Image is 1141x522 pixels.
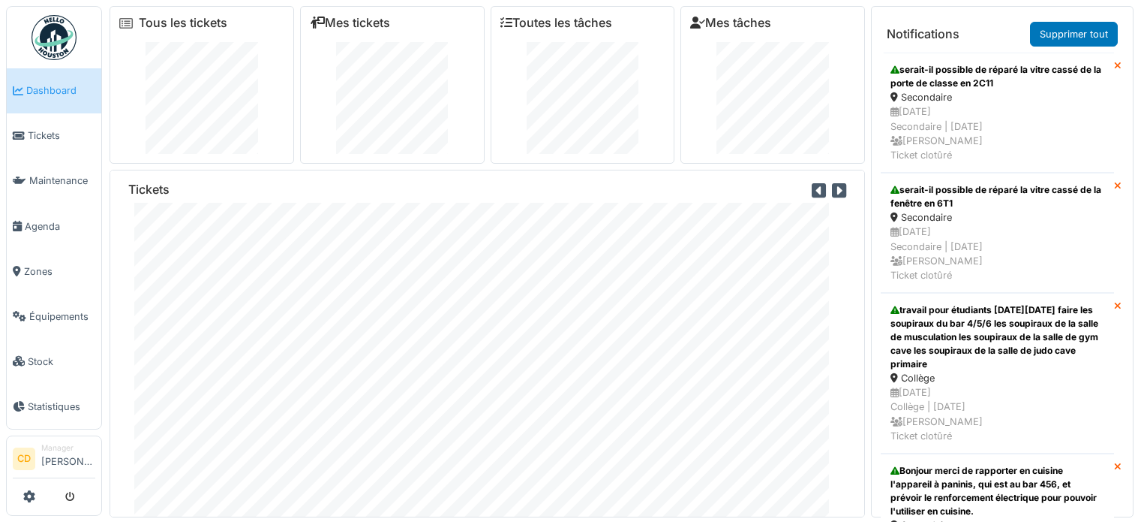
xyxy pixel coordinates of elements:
[890,104,1104,162] div: [DATE] Secondaire | [DATE] [PERSON_NAME] Ticket clotûré
[13,442,95,478] a: CD Manager[PERSON_NAME]
[7,339,101,384] a: Stock
[7,384,101,429] a: Statistiques
[41,442,95,475] li: [PERSON_NAME]
[890,385,1104,443] div: [DATE] Collège | [DATE] [PERSON_NAME] Ticket clotûré
[7,158,101,204] a: Maintenance
[28,128,95,143] span: Tickets
[32,15,77,60] img: Badge_color-CXgf-gQk.svg
[890,90,1104,104] div: Secondaire
[25,219,95,234] span: Agenda
[139,16,227,30] a: Tous les tickets
[7,68,101,113] a: Dashboard
[890,371,1104,385] div: Collège
[881,173,1114,293] a: serait-il possible de réparé la vitre cassé de la fenêtre en 6T1 Secondaire [DATE]Secondaire | [D...
[890,225,1104,282] div: [DATE] Secondaire | [DATE] [PERSON_NAME] Ticket clotûré
[26,83,95,98] span: Dashboard
[890,303,1104,371] div: travail pour étudiants [DATE][DATE] faire les soupiraux du bar 4/5/6 les soupiraux de la salle de...
[128,183,170,197] h6: Tickets
[28,400,95,414] span: Statistiques
[13,448,35,470] li: CD
[28,355,95,369] span: Stock
[29,173,95,188] span: Maintenance
[24,264,95,279] span: Zones
[7,294,101,339] a: Équipements
[881,53,1114,173] a: serait-il possible de réparé la vitre cassé de la porte de classe en 2C11 Secondaire [DATE]Second...
[7,113,101,158] a: Tickets
[1030,22,1118,47] a: Supprimer tout
[887,27,959,41] h6: Notifications
[690,16,771,30] a: Mes tâches
[310,16,390,30] a: Mes tickets
[881,293,1114,454] a: travail pour étudiants [DATE][DATE] faire les soupiraux du bar 4/5/6 les soupiraux de la salle de...
[41,442,95,454] div: Manager
[890,210,1104,225] div: Secondaire
[7,204,101,249] a: Agenda
[890,183,1104,210] div: serait-il possible de réparé la vitre cassé de la fenêtre en 6T1
[890,63,1104,90] div: serait-il possible de réparé la vitre cassé de la porte de classe en 2C11
[890,464,1104,518] div: Bonjour merci de rapporter en cuisine l'appareil à paninis, qui est au bar 456, et prévoir le ren...
[7,249,101,294] a: Zones
[500,16,612,30] a: Toutes les tâches
[29,309,95,324] span: Équipements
